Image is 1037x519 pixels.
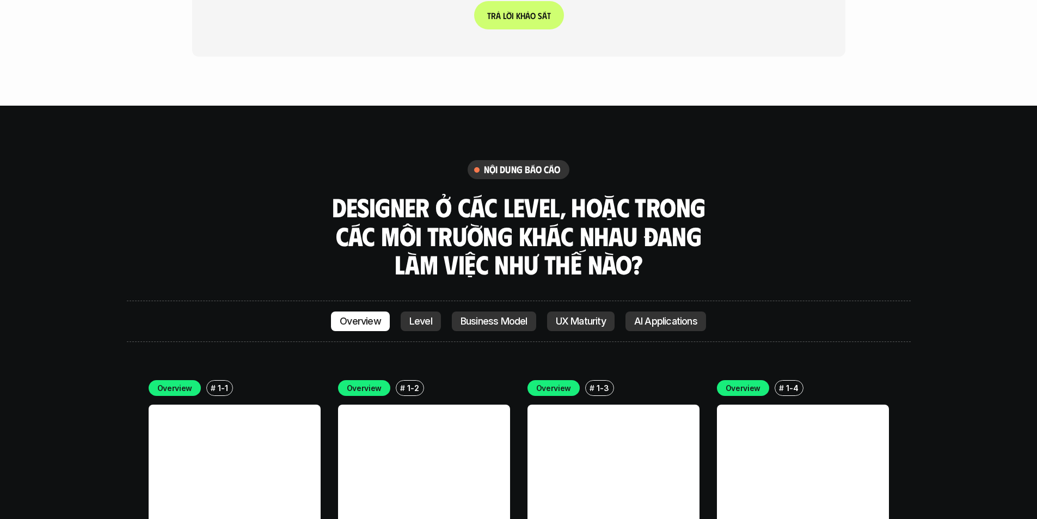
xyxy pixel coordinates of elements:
[511,10,513,21] span: i
[474,1,563,29] a: Trảlờikhảosát
[597,382,609,394] p: 1-3
[516,10,520,21] span: k
[525,10,530,21] span: ả
[530,10,535,21] span: o
[340,316,381,327] p: Overview
[490,10,495,21] span: r
[556,316,606,327] p: UX Maturity
[331,312,390,331] a: Overview
[536,382,572,394] p: Overview
[487,10,490,21] span: T
[590,384,594,392] h6: #
[407,382,419,394] p: 1-2
[547,10,550,21] span: t
[409,316,432,327] p: Level
[328,193,709,279] h3: Designer ở các level, hoặc trong các môi trường khác nhau đang làm việc như thế nào?
[547,312,615,331] a: UX Maturity
[779,384,784,392] h6: #
[634,316,697,327] p: AI Applications
[211,384,216,392] h6: #
[625,312,706,331] a: AI Applications
[502,10,506,21] span: l
[157,382,193,394] p: Overview
[495,10,500,21] span: ả
[218,382,228,394] p: 1-1
[400,384,405,392] h6: #
[520,10,525,21] span: h
[452,312,536,331] a: Business Model
[786,382,798,394] p: 1-4
[542,10,547,21] span: á
[484,163,561,176] h6: nội dung báo cáo
[461,316,527,327] p: Business Model
[401,312,441,331] a: Level
[506,10,511,21] span: ờ
[726,382,761,394] p: Overview
[537,10,542,21] span: s
[347,382,382,394] p: Overview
